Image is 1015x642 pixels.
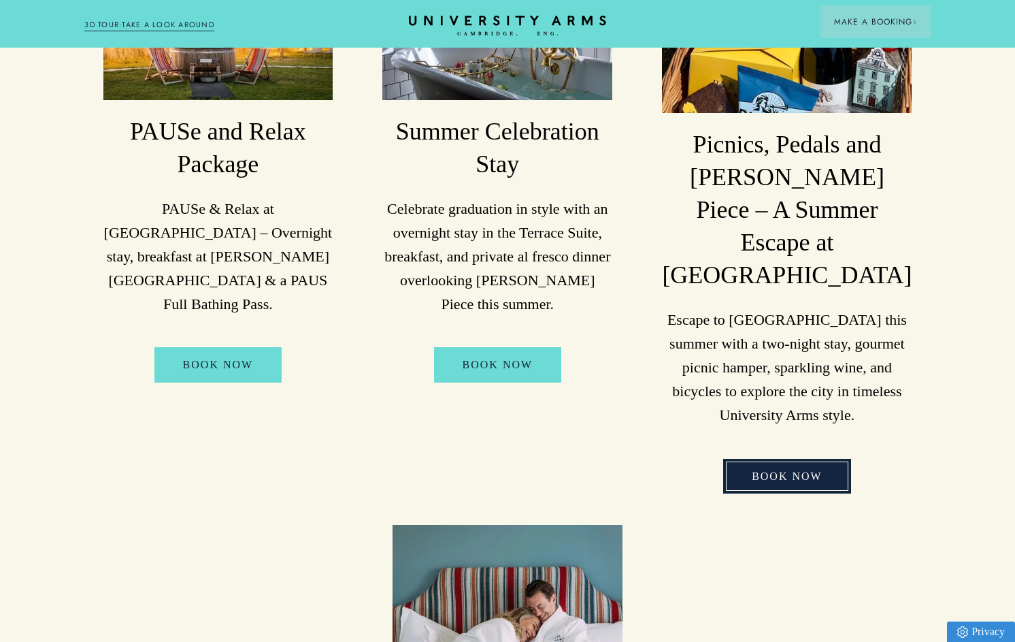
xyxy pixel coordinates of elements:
[912,20,917,25] img: Arrow icon
[662,129,912,291] h3: Picnics, Pedals and [PERSON_NAME] Piece – A Summer Escape at [GEOGRAPHIC_DATA]
[84,19,214,31] a: 3D TOUR:TAKE A LOOK AROUND
[834,16,917,28] span: Make a Booking
[103,197,333,317] p: PAUSe & Relax at [GEOGRAPHIC_DATA] – Overnight stay, breakfast at [PERSON_NAME][GEOGRAPHIC_DATA] ...
[820,5,931,38] button: Make a BookingArrow icon
[723,459,851,494] a: BOOK NOW
[154,347,282,383] a: BOOK NOW
[957,626,968,638] img: Privacy
[662,308,912,428] p: Escape to [GEOGRAPHIC_DATA] this summer with a two-night stay, gourmet picnic hamper, sparkling w...
[382,197,612,317] p: Celebrate graduation in style with an overnight stay in the Terrace Suite, breakfast, and private...
[409,16,606,37] a: Home
[434,347,562,383] a: BOOK NOW
[947,622,1015,642] a: Privacy
[382,116,612,181] h3: Summer Celebration Stay
[103,116,333,181] h3: PAUSe and Relax Package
